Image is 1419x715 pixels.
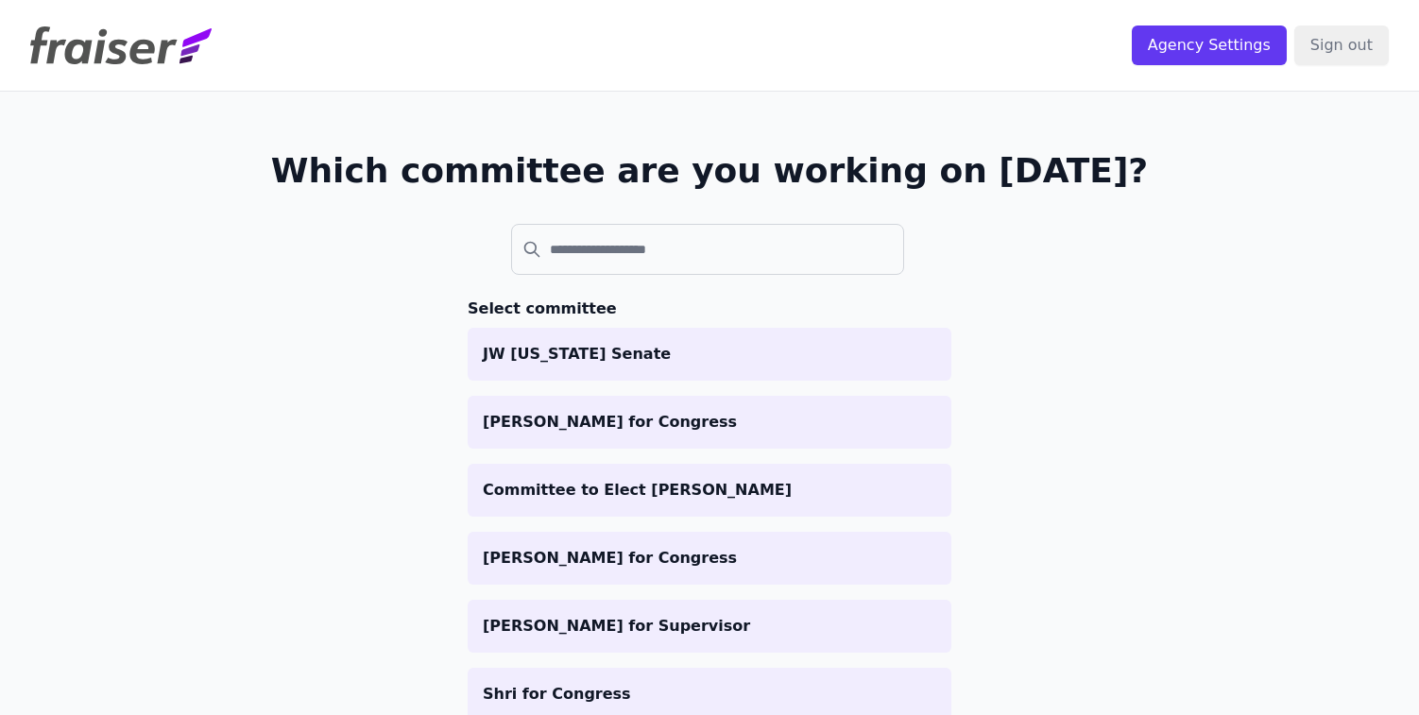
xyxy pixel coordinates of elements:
input: Sign out [1294,26,1389,65]
p: JW [US_STATE] Senate [483,343,936,366]
input: Agency Settings [1132,26,1287,65]
a: [PERSON_NAME] for Supervisor [468,600,951,653]
p: [PERSON_NAME] for Supervisor [483,615,936,638]
p: Shri for Congress [483,683,936,706]
h3: Select committee [468,298,951,320]
p: [PERSON_NAME] for Congress [483,411,936,434]
img: Fraiser Logo [30,26,212,64]
a: JW [US_STATE] Senate [468,328,951,381]
p: Committee to Elect [PERSON_NAME] [483,479,936,502]
a: [PERSON_NAME] for Congress [468,396,951,449]
a: Committee to Elect [PERSON_NAME] [468,464,951,517]
h1: Which committee are you working on [DATE]? [271,152,1149,190]
a: [PERSON_NAME] for Congress [468,532,951,585]
p: [PERSON_NAME] for Congress [483,547,936,570]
